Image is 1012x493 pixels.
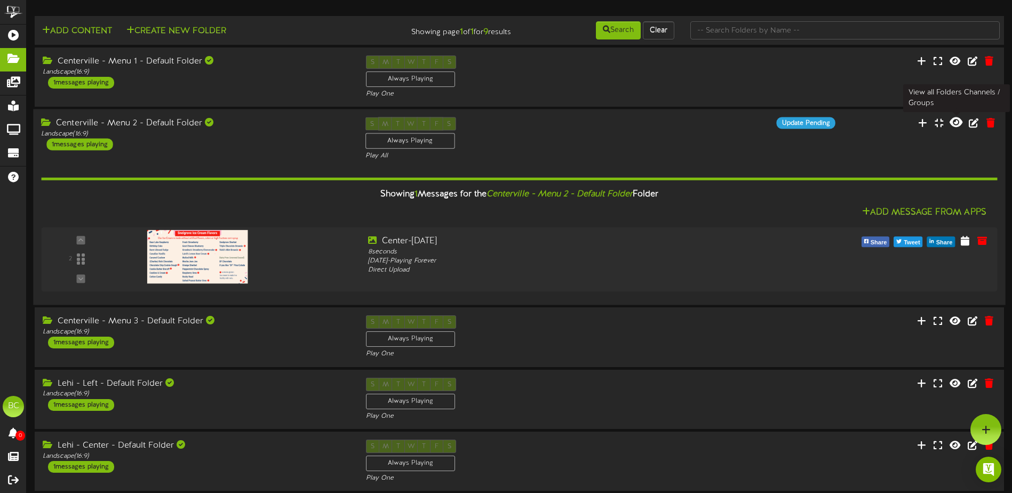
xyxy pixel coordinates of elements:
[643,21,674,39] button: Clear
[43,378,350,390] div: Lehi - Left - Default Folder
[43,440,350,452] div: Lehi - Center - Default Folder
[147,230,248,283] img: 67cc4c52-787b-4589-a39d-2255ef672137.png
[366,90,673,99] div: Play One
[365,133,455,149] div: Always Playing
[460,27,463,37] strong: 1
[690,21,1000,39] input: -- Search Folders by Name --
[868,237,889,249] span: Share
[415,189,418,199] span: 1
[894,237,922,248] button: Tweet
[41,117,349,130] div: Centerville - Menu 2 - Default Folder
[483,27,488,37] strong: 9
[48,399,114,411] div: 1 messages playing
[471,27,474,37] strong: 1
[366,474,673,483] div: Play One
[368,235,751,248] div: Center-[DATE]
[41,130,349,139] div: Landscape ( 16:9 )
[15,431,25,441] span: 0
[43,389,350,399] div: Landscape ( 16:9 )
[43,328,350,337] div: Landscape ( 16:9 )
[43,68,350,77] div: Landscape ( 16:9 )
[48,77,114,89] div: 1 messages playing
[862,237,890,248] button: Share
[777,117,835,129] div: Update Pending
[366,71,455,87] div: Always Playing
[976,457,1001,482] div: Open Intercom Messenger
[366,349,673,359] div: Play One
[487,189,633,199] i: Centerville - Menu 2 - Default Folder
[368,257,751,266] div: [DATE] - Playing Forever
[902,237,922,249] span: Tweet
[365,152,673,161] div: Play All
[368,266,751,275] div: Direct Upload
[3,396,24,417] div: BC
[366,394,455,409] div: Always Playing
[366,412,673,421] div: Play One
[596,21,641,39] button: Search
[43,452,350,461] div: Landscape ( 16:9 )
[934,237,955,249] span: Share
[43,55,350,68] div: Centerville - Menu 1 - Default Folder
[356,20,519,38] div: Showing page of for results
[39,25,115,38] button: Add Content
[927,237,955,248] button: Share
[366,331,455,347] div: Always Playing
[43,315,350,328] div: Centerville - Menu 3 - Default Folder
[48,461,114,473] div: 1 messages playing
[368,248,751,257] div: 8 seconds
[33,183,1005,206] div: Showing Messages for the Folder
[859,206,990,219] button: Add Message From Apps
[366,456,455,471] div: Always Playing
[46,139,113,150] div: 1 messages playing
[48,337,114,348] div: 1 messages playing
[123,25,229,38] button: Create New Folder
